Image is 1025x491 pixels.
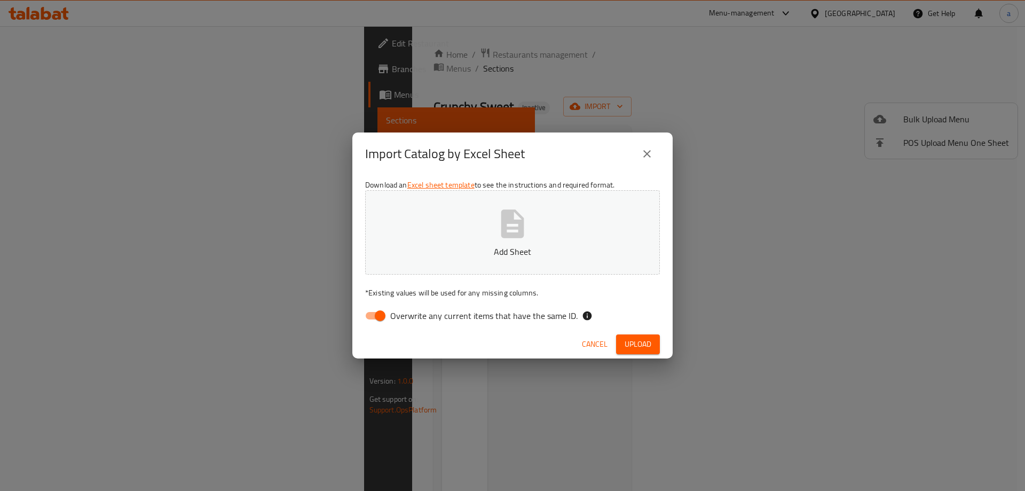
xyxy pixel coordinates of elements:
p: Add Sheet [382,245,643,258]
div: Download an to see the instructions and required format. [352,175,673,330]
button: Cancel [578,334,612,354]
button: Add Sheet [365,190,660,275]
p: Existing values will be used for any missing columns. [365,287,660,298]
a: Excel sheet template [407,178,475,192]
span: Overwrite any current items that have the same ID. [390,309,578,322]
span: Upload [625,338,651,351]
svg: If the overwrite option isn't selected, then the items that match an existing ID will be ignored ... [582,310,593,321]
span: Cancel [582,338,608,351]
button: Upload [616,334,660,354]
h2: Import Catalog by Excel Sheet [365,145,525,162]
button: close [634,141,660,167]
